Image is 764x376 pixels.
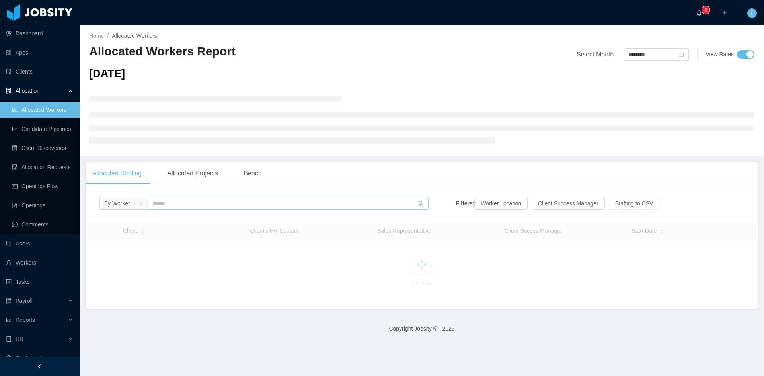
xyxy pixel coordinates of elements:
div: Bench [237,162,268,185]
i: icon: setting [6,355,12,361]
a: icon: line-chartCandidate Pipelines [12,121,73,137]
a: icon: appstoreApps [6,45,73,60]
i: icon: solution [6,88,12,94]
a: icon: line-chartAllocated Workers [12,102,73,118]
a: icon: robotUsers [6,236,73,251]
span: / [107,33,109,39]
i: icon: file-protect [6,298,12,304]
a: icon: file-doneAllocation Requests [12,159,73,175]
span: Allocation [16,88,40,94]
i: icon: search [418,201,424,206]
button: Worker Location [474,197,528,210]
a: icon: profileTasks [6,274,73,290]
i: icon: line-chart [6,317,12,323]
span: Configuration [16,355,49,361]
a: icon: messageComments [12,216,73,232]
i: icon: down [138,201,143,207]
span: [DATE] [89,67,125,80]
div: By Worker [104,197,130,209]
span: Payroll [16,298,33,304]
i: icon: bell [696,10,702,16]
span: Reports [16,317,35,323]
a: Home [89,33,104,39]
span: HR [16,336,23,342]
a: icon: userWorkers [6,255,73,271]
footer: Copyright Jobsity © - 2025 [80,315,764,343]
a: icon: file-textOpenings [12,197,73,213]
i: icon: plus [722,10,727,16]
button: Client Success Manager [532,197,605,210]
div: Allocated Projects [161,162,224,185]
h2: Allocated Workers Report [89,43,422,60]
span: Allocated Workers [112,33,157,39]
div: Allocated Staffing [86,162,148,185]
span: View Rates [706,51,734,57]
button: Staffing to CSV [609,197,659,210]
sup: 0 [702,6,710,14]
a: icon: pie-chartDashboard [6,25,73,41]
span: Select Month [577,51,614,58]
span: L [750,8,754,18]
strong: Filters: [456,200,475,207]
i: icon: calendar [678,52,684,57]
a: icon: file-searchClient Discoveries [12,140,73,156]
i: icon: book [6,336,12,342]
a: icon: auditClients [6,64,73,80]
a: icon: idcardOpenings Flow [12,178,73,194]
